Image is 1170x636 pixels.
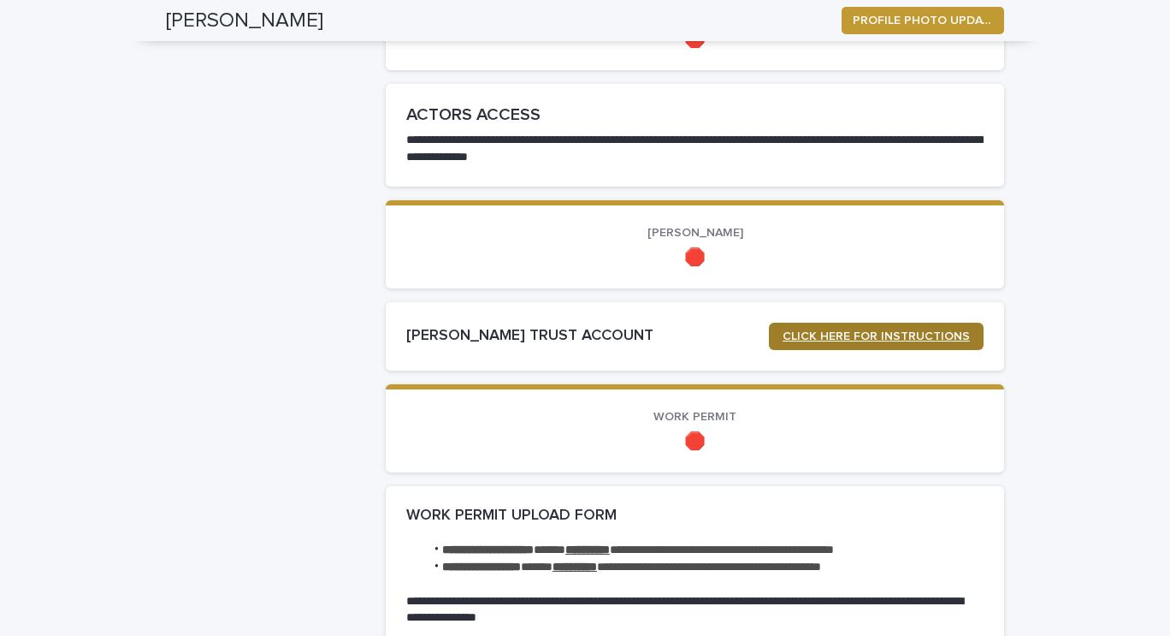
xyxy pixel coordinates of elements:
span: WORK PERMIT [653,411,736,423]
a: CLICK HERE FOR INSTRUCTIONS [769,323,984,350]
span: [PERSON_NAME] [647,227,743,239]
span: PROFILE PHOTO UPDATE [853,12,993,29]
h2: ACTORS ACCESS [406,104,984,125]
h2: [PERSON_NAME] [166,9,323,33]
button: PROFILE PHOTO UPDATE [842,7,1004,34]
p: 🛑 [406,247,984,268]
p: 🛑 [406,431,984,452]
h2: [PERSON_NAME] TRUST ACCOUNT [406,327,769,346]
h2: WORK PERMIT UPLOAD FORM [406,507,617,526]
span: CLICK HERE FOR INSTRUCTIONS [783,330,970,342]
